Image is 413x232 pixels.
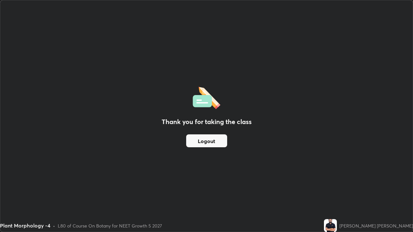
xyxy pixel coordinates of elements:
div: L80 of Course On Botany for NEET Growth 5 2027 [58,222,162,229]
div: [PERSON_NAME] [PERSON_NAME] [339,222,413,229]
img: offlineFeedback.1438e8b3.svg [193,85,220,109]
img: 719b3399970646c8895fdb71918d4742.jpg [324,219,337,232]
div: • [53,222,55,229]
button: Logout [186,134,227,147]
h2: Thank you for taking the class [162,117,252,127]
